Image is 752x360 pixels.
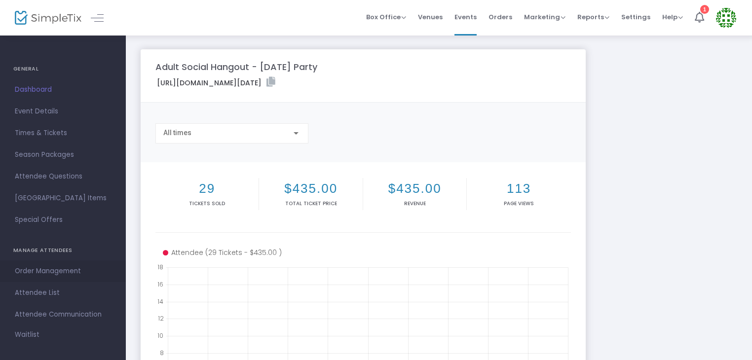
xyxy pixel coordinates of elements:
h2: $435.00 [261,181,360,196]
p: Revenue [365,200,464,207]
h2: 29 [157,181,257,196]
span: Event Details [15,105,111,118]
span: All times [163,129,191,137]
span: Attendee Questions [15,170,111,183]
span: Season Packages [15,148,111,161]
h2: 113 [469,181,568,196]
span: Attendee Communication [15,308,111,321]
span: Orders [489,4,512,30]
text: 12 [158,314,164,323]
span: Attendee List [15,287,111,299]
span: Dashboard [15,83,111,96]
label: [URL][DOMAIN_NAME][DATE] [157,77,275,88]
h4: GENERAL [13,59,113,79]
p: Total Ticket Price [261,200,360,207]
span: Special Offers [15,214,111,226]
m-panel-title: Adult Social Hangout - [DATE] Party [155,60,317,73]
span: Reports [577,12,609,22]
p: Page Views [469,200,568,207]
text: 14 [157,297,163,305]
span: [GEOGRAPHIC_DATA] Items [15,192,111,205]
span: Venues [418,4,443,30]
p: Tickets sold [157,200,257,207]
text: 16 [157,280,163,288]
span: Waitlist [15,330,39,340]
span: Events [454,4,477,30]
span: Marketing [524,12,565,22]
span: Help [662,12,683,22]
h4: MANAGE ATTENDEES [13,241,113,260]
div: 1 [700,5,709,14]
h2: $435.00 [365,181,464,196]
text: 8 [160,348,164,357]
text: 10 [157,331,163,340]
span: Times & Tickets [15,127,111,140]
span: Settings [621,4,650,30]
span: Order Management [15,265,111,278]
text: 18 [157,263,163,271]
span: Box Office [366,12,406,22]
